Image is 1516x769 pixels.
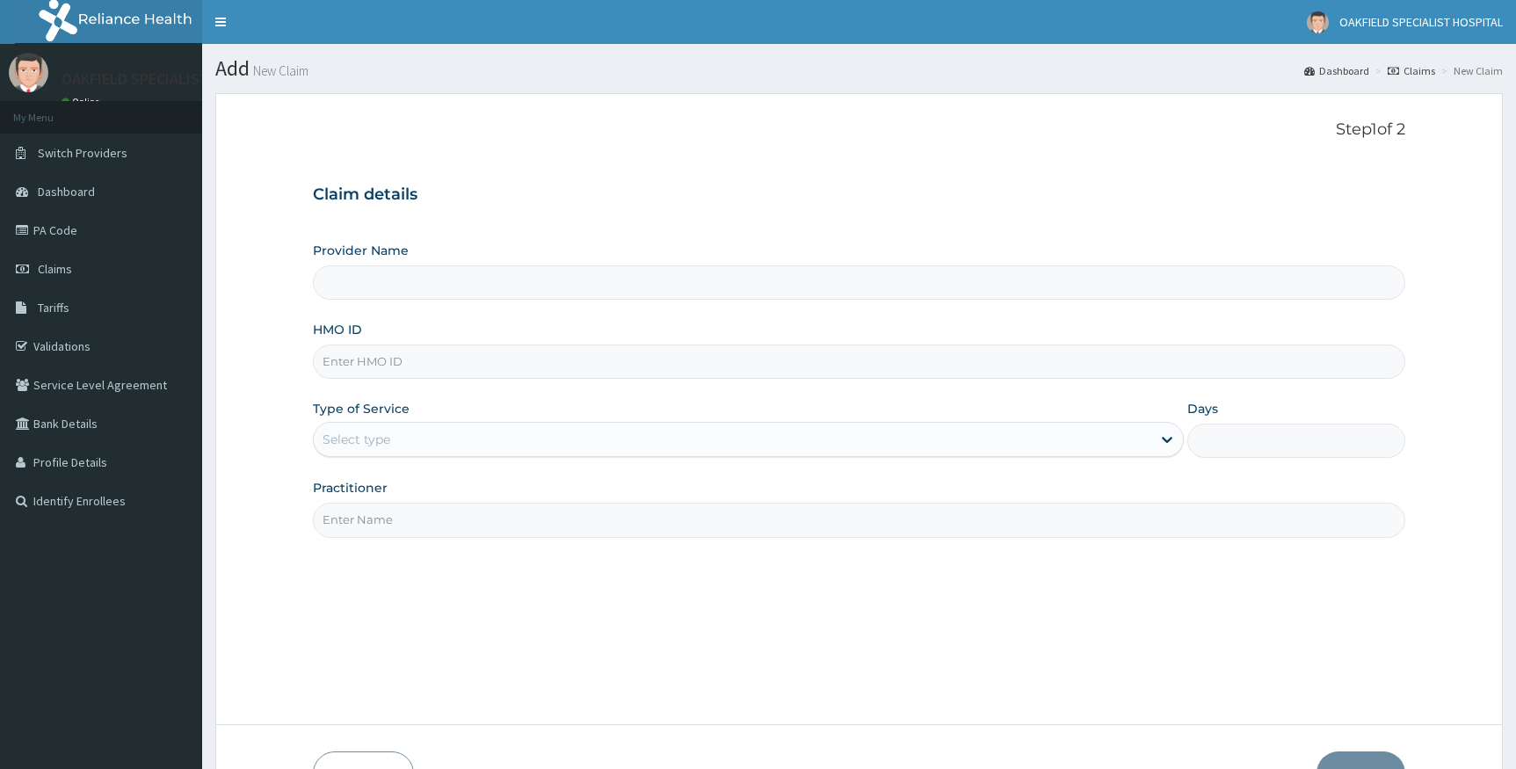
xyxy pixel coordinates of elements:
[1437,63,1503,78] li: New Claim
[1388,63,1435,78] a: Claims
[9,53,48,92] img: User Image
[323,431,390,448] div: Select type
[62,96,104,108] a: Online
[313,345,1406,379] input: Enter HMO ID
[38,300,69,316] span: Tariffs
[313,479,388,497] label: Practitioner
[1307,11,1329,33] img: User Image
[313,503,1406,537] input: Enter Name
[313,120,1406,140] p: Step 1 of 2
[38,184,95,200] span: Dashboard
[250,64,308,77] small: New Claim
[313,400,410,417] label: Type of Service
[62,71,281,87] p: OAKFIELD SPECIALIST HOSPITAL
[313,321,362,338] label: HMO ID
[313,242,409,259] label: Provider Name
[1339,14,1503,30] span: OAKFIELD SPECIALIST HOSPITAL
[1304,63,1369,78] a: Dashboard
[38,145,127,161] span: Switch Providers
[215,57,1503,80] h1: Add
[1187,400,1218,417] label: Days
[313,185,1406,205] h3: Claim details
[38,261,72,277] span: Claims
